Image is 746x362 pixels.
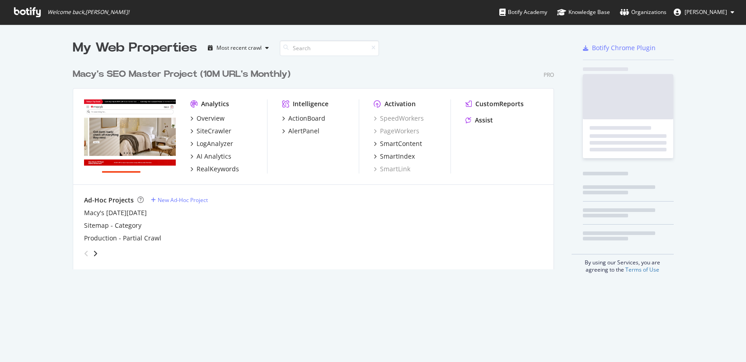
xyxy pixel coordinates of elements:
img: www.macys.com [84,99,176,173]
div: Activation [385,99,416,108]
a: SmartIndex [374,152,415,161]
a: SmartContent [374,139,422,148]
div: Botify Academy [499,8,547,17]
a: Sitemap - Category [84,221,141,230]
a: RealKeywords [190,165,239,174]
div: Analytics [201,99,229,108]
div: SmartContent [380,139,422,148]
span: Welcome back, [PERSON_NAME] ! [47,9,129,16]
div: Pro [544,71,554,79]
div: SmartIndex [380,152,415,161]
span: Allison Gollub [685,8,727,16]
div: Most recent crawl [216,45,262,51]
a: SmartLink [374,165,410,174]
a: AI Analytics [190,152,231,161]
div: LogAnalyzer [197,139,233,148]
div: My Web Properties [73,39,197,57]
a: Overview [190,114,225,123]
div: ActionBoard [288,114,325,123]
div: angle-left [80,246,92,261]
button: Most recent crawl [204,41,272,55]
div: Assist [475,116,493,125]
input: Search [280,40,379,56]
div: Knowledge Base [557,8,610,17]
div: grid [73,57,561,269]
button: [PERSON_NAME] [666,5,741,19]
div: Botify Chrome Plugin [592,43,656,52]
div: Overview [197,114,225,123]
div: New Ad-Hoc Project [158,196,208,204]
div: CustomReports [475,99,524,108]
a: SiteCrawler [190,127,231,136]
a: Macy's SEO Master Project (10M URL's Monthly) [73,68,294,81]
div: SiteCrawler [197,127,231,136]
div: AI Analytics [197,152,231,161]
a: Assist [465,116,493,125]
a: LogAnalyzer [190,139,233,148]
div: AlertPanel [288,127,319,136]
a: Botify Chrome Plugin [583,43,656,52]
div: Organizations [620,8,666,17]
a: CustomReports [465,99,524,108]
a: Macy's [DATE][DATE] [84,208,147,217]
div: By using our Services, you are agreeing to the [572,254,674,273]
a: AlertPanel [282,127,319,136]
div: Macy's SEO Master Project (10M URL's Monthly) [73,68,291,81]
a: ActionBoard [282,114,325,123]
a: Production - Partial Crawl [84,234,161,243]
div: RealKeywords [197,165,239,174]
a: PageWorkers [374,127,419,136]
div: Intelligence [293,99,328,108]
div: Ad-Hoc Projects [84,196,134,205]
a: SpeedWorkers [374,114,424,123]
a: Terms of Use [625,266,659,273]
div: angle-right [92,249,99,258]
a: New Ad-Hoc Project [151,196,208,204]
